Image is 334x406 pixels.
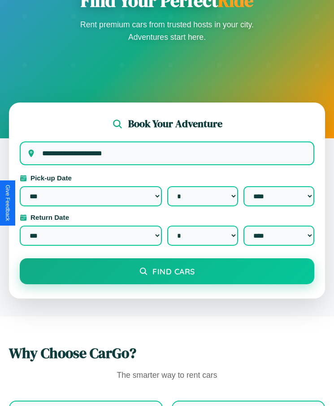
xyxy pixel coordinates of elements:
p: Rent premium cars from trusted hosts in your city. Adventures start here. [78,18,257,43]
div: Give Feedback [4,185,11,221]
label: Pick-up Date [20,174,314,182]
h2: Book Your Adventure [128,117,222,131]
p: The smarter way to rent cars [9,368,325,383]
h2: Why Choose CarGo? [9,343,325,363]
label: Return Date [20,214,314,221]
button: Find Cars [20,258,314,284]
